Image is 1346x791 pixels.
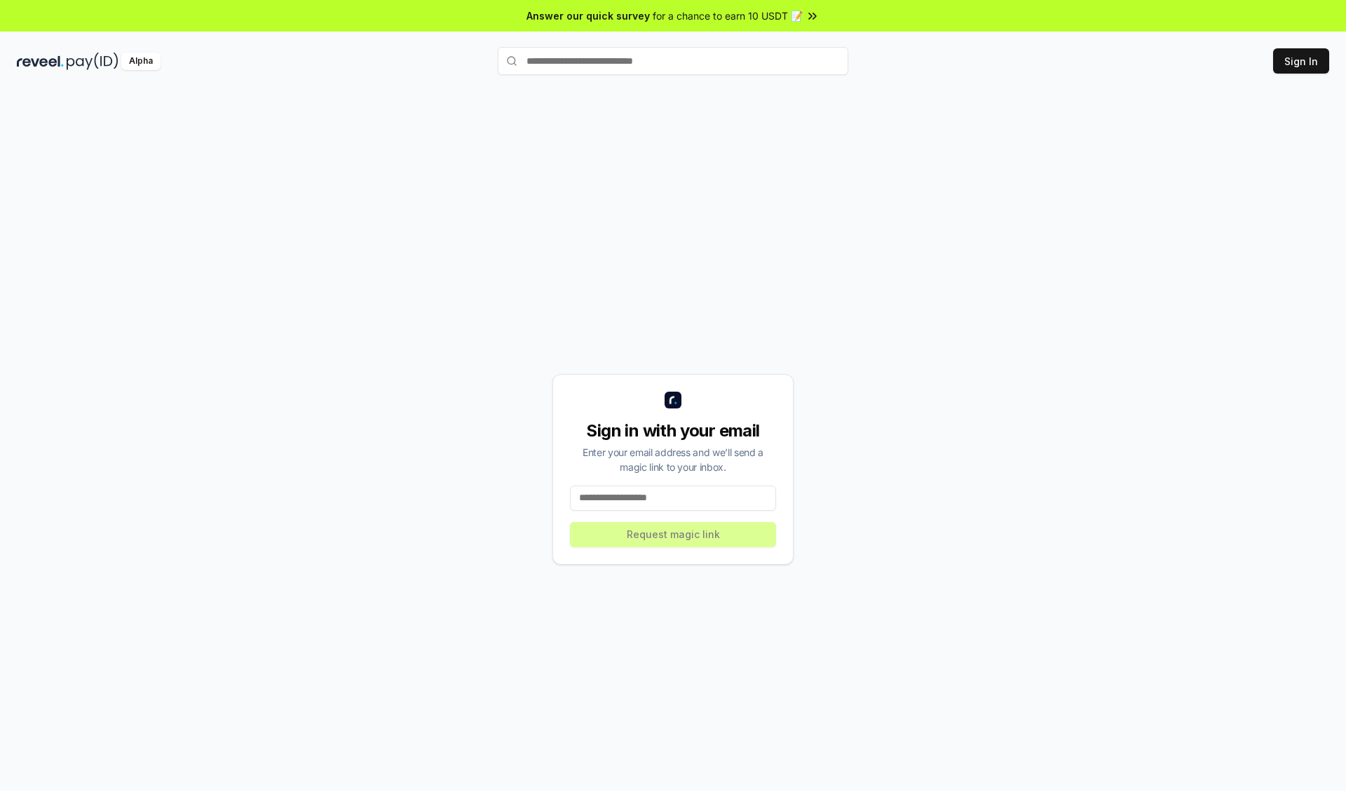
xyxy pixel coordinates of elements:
span: for a chance to earn 10 USDT 📝 [653,8,803,23]
img: logo_small [665,392,681,408]
div: Enter your email address and we’ll send a magic link to your inbox. [570,445,776,474]
img: reveel_dark [17,53,64,70]
button: Sign In [1273,48,1329,74]
div: Sign in with your email [570,420,776,442]
div: Alpha [121,53,161,70]
img: pay_id [67,53,118,70]
span: Answer our quick survey [526,8,650,23]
